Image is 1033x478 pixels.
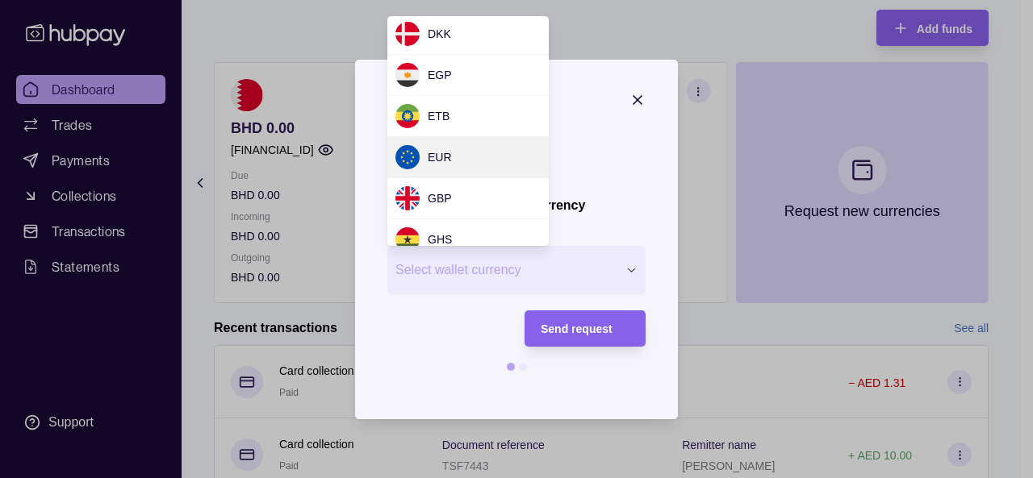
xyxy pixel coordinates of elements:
span: EGP [428,69,452,81]
img: eg [395,63,420,87]
span: GHS [428,233,452,246]
img: et [395,104,420,128]
img: dk [395,22,420,46]
span: ETB [428,110,450,123]
img: eu [395,145,420,169]
span: EUR [428,151,452,164]
span: DKK [428,27,451,40]
img: gb [395,186,420,210]
span: GBP [428,192,452,205]
img: gh [395,227,420,251]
